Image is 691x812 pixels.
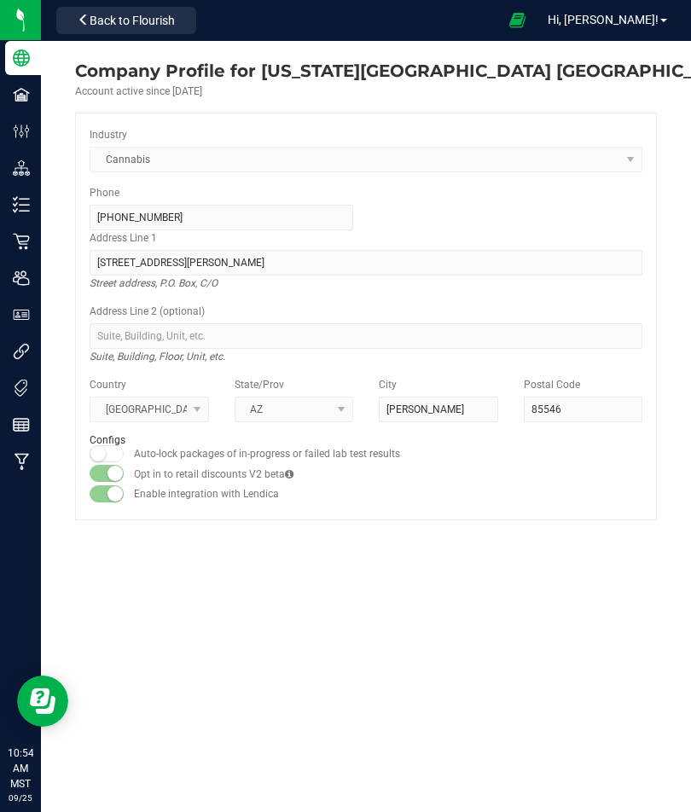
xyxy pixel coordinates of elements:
[17,676,68,727] iframe: Resource center
[13,49,30,67] inline-svg: Company
[13,196,30,213] inline-svg: Inventory
[90,435,642,446] h2: Configs
[13,86,30,103] inline-svg: Facilities
[13,233,30,250] inline-svg: Retail
[13,306,30,323] inline-svg: User Roles
[548,13,659,26] span: Hi, [PERSON_NAME]!
[498,3,537,37] span: Open Ecommerce Menu
[134,446,400,461] label: Auto-lock packages of in-progress or failed lab test results
[13,380,30,397] inline-svg: Tags
[90,185,119,200] label: Phone
[134,467,293,482] label: Opt in to retail discounts V2 beta
[90,346,225,367] i: Suite, Building, Floor, Unit, etc.
[90,205,353,230] input: (123) 456-7890
[13,343,30,360] inline-svg: Integrations
[13,453,30,470] inline-svg: Manufacturing
[8,745,33,792] p: 10:54 AM MST
[524,377,580,392] label: Postal Code
[90,250,642,275] input: Address
[90,273,218,293] i: Street address, P.O. Box, C/O
[90,230,157,246] label: Address Line 1
[235,377,284,392] label: State/Prov
[90,323,642,349] input: Suite, Building, Unit, etc.
[13,416,30,433] inline-svg: Reports
[134,486,279,502] label: Enable integration with Lendica
[56,7,196,34] button: Back to Flourish
[524,397,643,422] input: Postal Code
[379,397,498,422] input: City
[13,270,30,287] inline-svg: Users
[90,304,205,319] label: Address Line 2 (optional)
[13,159,30,177] inline-svg: Distribution
[13,123,30,140] inline-svg: Configuration
[379,377,397,392] label: City
[90,377,126,392] label: Country
[90,14,175,27] span: Back to Flourish
[90,127,127,142] label: Industry
[8,792,33,804] p: 09/25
